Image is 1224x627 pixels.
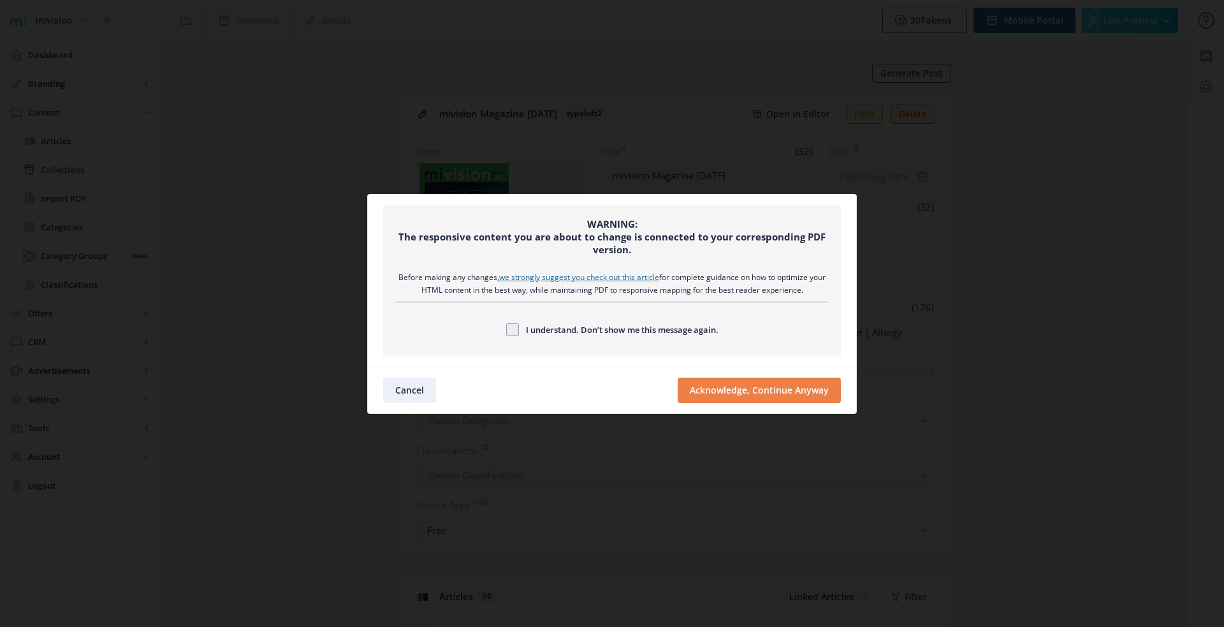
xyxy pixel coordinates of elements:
[396,218,828,256] div: WARNING: The responsive content you are about to change is connected to your corresponding PDF ve...
[396,271,828,297] div: Before making any changes, for complete guidance on how to optimize your HTML content in the best...
[678,378,841,403] button: Acknowledge, Continue Anyway
[383,378,436,403] button: Cancel
[519,322,718,337] span: I understand. Don’t show me this message again.
[499,272,659,283] a: we strongly suggest you check out this article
